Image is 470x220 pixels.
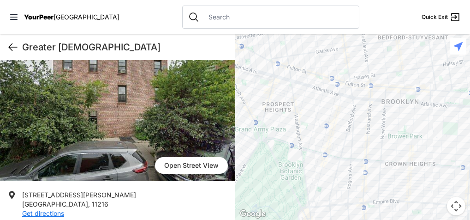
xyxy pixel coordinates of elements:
input: Search [203,12,353,22]
a: YourPeer[GEOGRAPHIC_DATA] [24,14,119,20]
a: Quick Exit [422,12,461,23]
span: [STREET_ADDRESS][PERSON_NAME] [22,191,136,199]
span: [GEOGRAPHIC_DATA] [54,13,119,21]
button: Map camera controls [447,197,465,215]
span: , [88,200,90,208]
h1: Greater [DEMOGRAPHIC_DATA] [22,41,228,54]
span: YourPeer [24,13,54,21]
a: Get directions [22,209,64,217]
a: Open Street View [155,157,228,174]
img: Google [238,208,268,220]
a: Open this area in Google Maps (opens a new window) [238,208,268,220]
span: [GEOGRAPHIC_DATA] [22,200,88,208]
span: 11216 [92,200,108,208]
span: Quick Exit [422,13,448,21]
